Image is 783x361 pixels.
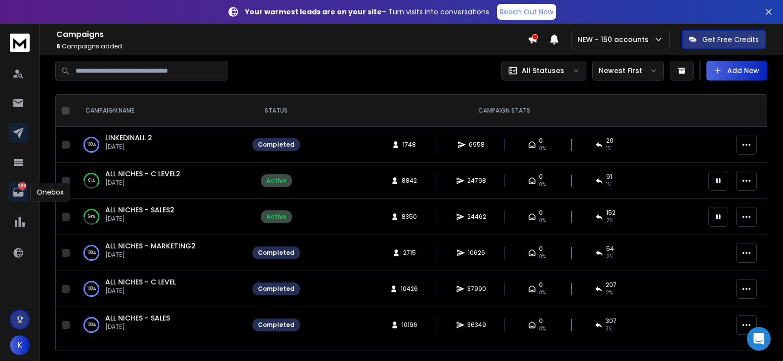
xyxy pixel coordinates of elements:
[56,42,60,50] span: 6
[258,249,294,257] div: Completed
[402,321,417,329] span: 10196
[606,325,612,333] span: 3 %
[706,61,767,80] button: Add New
[306,95,702,127] th: CAMPAIGN STATS
[258,141,294,149] div: Completed
[266,213,287,221] div: Active
[105,323,170,331] p: [DATE]
[245,7,489,17] p: – Turn visits into conversations
[245,7,382,17] strong: Your warmest leads are on your site
[10,335,30,355] button: K
[105,251,196,259] p: [DATE]
[606,281,617,289] span: 207
[468,249,485,257] span: 10626
[702,35,759,44] p: Get Free Credits
[606,145,611,153] span: 1 %
[105,169,180,179] a: ALL NICHES - C LEVEL2
[56,29,528,40] h1: Campaigns
[87,284,96,294] p: 100 %
[539,245,543,253] span: 0
[87,248,96,258] p: 100 %
[258,285,294,293] div: Completed
[539,209,543,217] span: 0
[606,173,612,181] span: 91
[88,176,95,186] p: 61 %
[539,281,543,289] span: 0
[74,271,247,307] td: 100%ALL NICHES - C LEVEL[DATE]
[539,217,546,225] span: 0%
[539,325,546,333] span: 0%
[522,66,564,76] p: All Statuses
[401,285,418,293] span: 10426
[606,253,613,261] span: 2 %
[539,289,546,297] span: 0%
[87,320,96,330] p: 100 %
[56,42,528,50] p: Campaigns added
[606,317,617,325] span: 307
[105,241,196,251] a: ALL NICHES - MARKETING2
[539,253,546,261] span: 0%
[247,95,306,127] th: STATUS
[539,145,546,153] span: 0%
[74,163,247,199] td: 61%ALL NICHES - C LEVEL2[DATE]
[606,181,611,189] span: 1 %
[747,327,771,351] div: Open Intercom Messenger
[74,95,247,127] th: CAMPAIGN NAME
[10,34,30,52] img: logo
[8,182,28,202] a: 288
[606,209,616,217] span: 152
[606,289,613,297] span: 2 %
[539,137,543,145] span: 0
[402,177,417,185] span: 8842
[467,321,486,329] span: 36349
[74,127,247,163] td: 100%LINKEDINALL 2[DATE]
[105,215,174,223] p: [DATE]
[105,143,152,151] p: [DATE]
[606,245,614,253] span: 54
[467,213,486,221] span: 24462
[403,249,416,257] span: 2715
[497,4,556,20] a: Reach Out Now
[539,181,546,189] span: 0%
[105,287,176,295] p: [DATE]
[500,7,553,17] p: Reach Out Now
[682,30,766,49] button: Get Free Credits
[606,137,614,145] span: 20
[74,235,247,271] td: 100%ALL NICHES - MARKETING2[DATE]
[105,133,152,143] a: LINKEDINALL 2
[402,213,417,221] span: 8350
[18,182,26,190] p: 288
[105,205,174,215] a: ALL NICHES - SALES2
[258,321,294,329] div: Completed
[74,307,247,343] td: 100%ALL NICHES - SALES[DATE]
[266,177,287,185] div: Active
[403,141,416,149] span: 1748
[87,140,96,150] p: 100 %
[592,61,664,80] button: Newest First
[74,199,247,235] td: 64%ALL NICHES - SALES2[DATE]
[539,317,543,325] span: 0
[30,183,70,201] div: Onebox
[606,217,613,225] span: 2 %
[105,277,176,287] a: ALL NICHES - C LEVEL
[467,285,486,293] span: 37990
[469,141,485,149] span: 6958
[577,35,653,44] p: NEW - 150 accounts
[467,177,486,185] span: 24798
[105,179,180,187] p: [DATE]
[539,173,543,181] span: 0
[88,212,95,222] p: 64 %
[105,313,170,323] a: ALL NICHES - SALES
